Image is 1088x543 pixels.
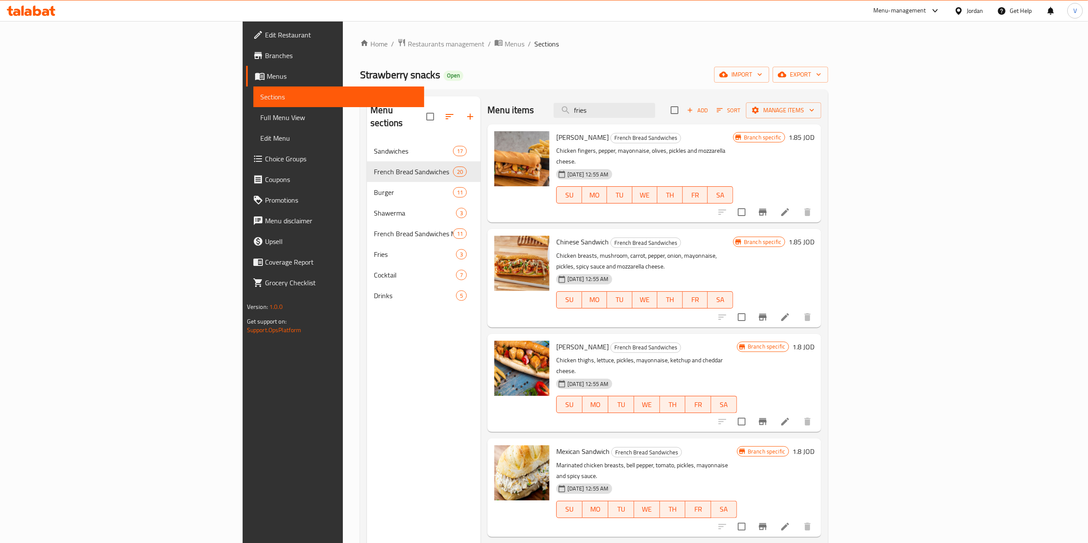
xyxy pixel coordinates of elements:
a: Edit Restaurant [246,25,424,45]
button: WE [632,186,658,204]
a: Edit menu item [780,417,790,427]
span: WE [638,398,656,411]
span: TH [663,503,682,515]
span: Branch specific [740,133,785,142]
span: MO [586,398,605,411]
span: Sort items [711,104,746,117]
span: 3 [456,250,466,259]
button: TH [657,291,683,309]
p: Marinated chicken breasts, bell pepper, tomato, pickles, mayonnaise and spicy sauce. [556,460,737,481]
span: TH [661,189,679,201]
span: TU [612,398,631,411]
span: TU [610,293,629,306]
a: Edit menu item [780,312,790,322]
span: SA [715,398,734,411]
button: FR [685,501,711,518]
div: Jordan [967,6,983,15]
div: items [453,146,467,156]
span: Select to update [733,413,751,431]
span: SA [715,503,734,515]
span: Shawerma [374,208,456,218]
div: items [456,208,467,218]
nav: breadcrumb [360,38,828,49]
span: 17 [453,147,466,155]
span: SA [711,293,730,306]
button: delete [797,516,818,537]
a: Restaurants management [398,38,484,49]
div: French Bread Sandwiches20 [367,161,481,182]
span: [DATE] 12:55 AM [564,484,612,493]
a: Full Menu View [253,107,424,128]
span: Branch specific [744,342,789,351]
span: MO [586,503,605,515]
span: Restaurants management [408,39,484,49]
h6: 1.8 JOD [792,341,814,353]
a: Branches [246,45,424,66]
button: Add section [460,106,481,127]
span: Version: [247,301,268,312]
div: items [453,187,467,197]
span: Edit Restaurant [265,30,417,40]
span: Sections [534,39,559,49]
a: Coverage Report [246,252,424,272]
div: Menu-management [873,6,926,16]
button: TH [660,396,686,413]
button: MO [582,291,607,309]
span: TH [661,293,679,306]
div: Fries [374,249,456,259]
span: Mexican Sandwich [556,445,610,458]
div: items [456,270,467,280]
span: Upsell [265,236,417,247]
a: Menus [246,66,424,86]
a: Edit menu item [780,207,790,217]
span: Select to update [733,518,751,536]
span: Chinese Sandwich [556,235,609,248]
div: French Bread Sandwiches [610,342,681,353]
span: French Bread Sandwiches [611,133,681,143]
button: SA [708,186,733,204]
span: TH [663,398,682,411]
span: SU [560,398,579,411]
h2: Menu items [487,104,534,117]
button: SA [711,501,737,518]
div: Burger11 [367,182,481,203]
p: Chicken thighs, lettuce, pickles, mayonnaise, ketchup and cheddar cheese. [556,355,737,376]
span: Burger [374,187,453,197]
h6: 1.8 JOD [792,445,814,457]
span: Sort sections [439,106,460,127]
span: Sections [260,92,417,102]
div: French Bread Sandwiches [374,167,453,177]
div: Sandwiches17 [367,141,481,161]
a: Choice Groups [246,148,424,169]
p: Chicken fingers, pepper, mayonnaise, olives, pickles and mozzarella cheese. [556,145,733,167]
span: [PERSON_NAME] [556,340,609,353]
span: Manage items [753,105,814,116]
span: [PERSON_NAME] [556,131,609,144]
span: Grocery Checklist [265,278,417,288]
button: FR [683,186,708,204]
span: Add [686,105,709,115]
button: MO [582,186,607,204]
span: Get support on: [247,316,287,327]
p: Chicken breasts, mushroom, carrot, pepper, onion, mayonnaise, pickles, spicy sauce and mozzarella... [556,250,733,272]
span: WE [636,293,654,306]
span: Coverage Report [265,257,417,267]
div: French Bread Sandwiches Meals [374,228,453,239]
span: Drinks [374,290,456,301]
span: Coupons [265,174,417,185]
button: Branch-specific-item [752,307,773,327]
span: 7 [456,271,466,279]
button: SU [556,396,583,413]
div: Cocktail7 [367,265,481,285]
span: MO [586,293,604,306]
button: delete [797,307,818,327]
button: SU [556,186,582,204]
button: delete [797,202,818,222]
div: items [453,167,467,177]
span: Select section [666,101,684,119]
span: Select all sections [421,108,439,126]
button: TH [660,501,686,518]
div: Shawerma3 [367,203,481,223]
span: Select to update [733,308,751,326]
